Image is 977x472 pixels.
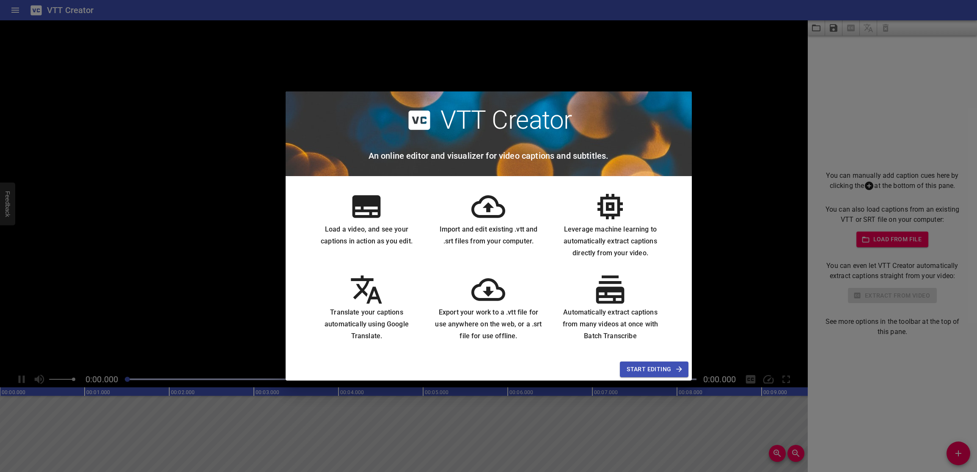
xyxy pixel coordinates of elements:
h6: Import and edit existing .vtt and .srt files from your computer. [434,224,542,247]
h2: VTT Creator [440,105,572,135]
button: Start Editing [620,362,688,377]
h6: An online editor and visualizer for video captions and subtitles. [369,149,609,163]
h6: Leverage machine learning to automatically extract captions directly from your video. [556,224,664,259]
span: Start Editing [627,364,681,375]
h6: Load a video, and see your captions in action as you edit. [313,224,421,247]
h6: Translate your captions automatically using Google Translate. [313,306,421,342]
h6: Automatically extract captions from many videos at once with Batch Transcribe [556,306,664,342]
h6: Export your work to a .vtt file for use anywhere on the web, or a .srt file for use offline. [434,306,542,342]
